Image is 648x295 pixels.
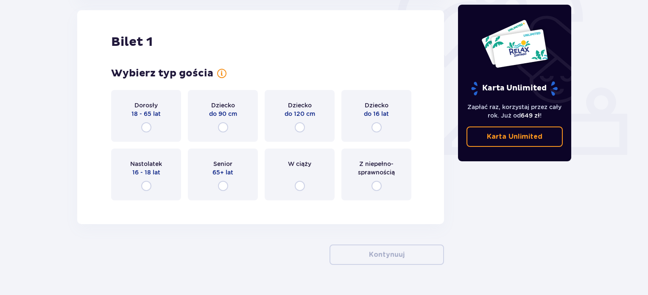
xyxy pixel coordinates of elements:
[209,110,237,118] span: do 90 cm
[330,244,444,265] button: Kontynuuj
[132,168,160,177] span: 16 - 18 lat
[481,19,548,68] img: Dwie karty całoroczne do Suntago z napisem 'UNLIMITED RELAX', na białym tle z tropikalnymi liśćmi...
[487,132,542,141] p: Karta Unlimited
[288,101,312,110] span: Dziecko
[130,160,162,168] span: Nastolatek
[213,160,232,168] span: Senior
[364,110,389,118] span: do 16 lat
[470,81,559,96] p: Karta Unlimited
[521,112,540,119] span: 649 zł
[288,160,311,168] span: W ciąży
[285,110,315,118] span: do 120 cm
[369,250,405,259] p: Kontynuuj
[131,110,161,118] span: 18 - 65 lat
[111,67,213,80] h3: Wybierz typ gościa
[466,126,563,147] a: Karta Unlimited
[111,34,153,50] h2: Bilet 1
[212,168,233,177] span: 65+ lat
[365,101,388,110] span: Dziecko
[349,160,404,177] span: Z niepełno­sprawnością
[134,101,158,110] span: Dorosły
[466,103,563,120] p: Zapłać raz, korzystaj przez cały rok. Już od !
[211,101,235,110] span: Dziecko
